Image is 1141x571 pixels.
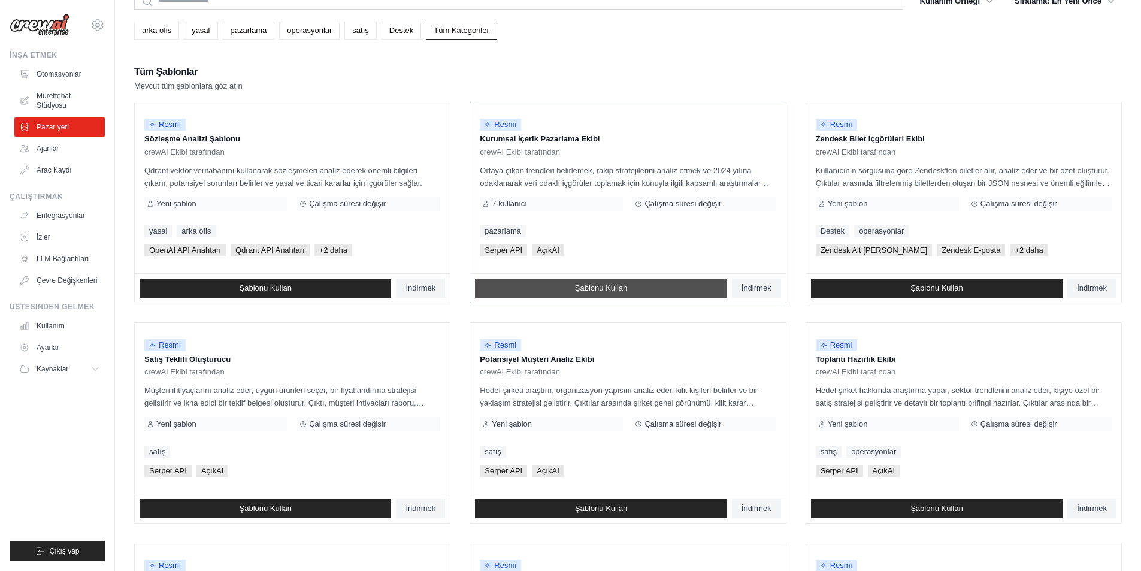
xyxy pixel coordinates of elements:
font: operasyonlar [859,226,904,235]
font: Şablonu Kullan [240,283,292,292]
a: İndirmek [732,279,781,298]
a: Şablonu Kullan [475,279,727,298]
a: Pazar yeri [14,117,105,137]
font: Şablonu Kullan [575,504,627,513]
a: Mürettebat Stüdyosu [14,86,105,115]
font: Şablonu Kullan [910,504,963,513]
font: Destek [389,26,413,35]
a: İndirmek [1067,279,1116,298]
font: crewAI Ekibi tarafından [816,147,896,156]
font: pazarlama [485,226,521,235]
a: Kullanım [14,316,105,336]
a: İzler [14,228,105,247]
font: Serper API [149,466,187,475]
font: Ortaya çıkan trendleri belirlemek, rakip stratejilerini analiz etmek ve 2024 yılına odaklanarak v... [480,166,775,251]
font: Resmi [159,120,181,129]
font: crewAI Ekibi tarafından [480,367,560,376]
font: Kaynaklar [37,365,68,373]
font: Şablonu Kullan [240,504,292,513]
font: AçıkAI [873,466,895,475]
font: Qdrant API Anahtarı [235,246,305,255]
font: Çalışma süresi değişir [309,419,386,428]
font: satış [485,447,501,456]
font: arka ofis [181,226,211,235]
a: İndirmek [1067,499,1116,518]
a: yasal [184,22,217,40]
font: Serper API [821,466,858,475]
font: Çalışma süresi değişir [644,419,721,428]
font: Tüm Şablonlar [134,67,198,77]
a: Araç Kaydı [14,161,105,180]
font: Hedef şirket hakkında araştırma yapar, sektör trendlerini analiz eder, kişiye özel bir satış stra... [816,386,1105,433]
font: Serper API [485,466,522,475]
img: Logo [10,14,69,37]
font: Araç Kaydı [37,166,72,174]
font: Zendesk Alt [PERSON_NAME] [821,246,927,255]
a: arka ofis [134,22,179,40]
font: Kullanım [37,322,65,330]
a: İndirmek [396,499,445,518]
a: Şablonu Kullan [475,499,727,518]
font: yasal [149,226,167,235]
button: Çıkış yap [10,541,105,561]
font: Üstesinden gelmek [10,303,95,311]
font: Resmi [830,340,852,349]
font: satış [352,26,368,35]
font: Çalışma süresi değişir [309,199,386,208]
a: arka ofis [177,225,216,237]
font: Resmi [494,120,516,129]
font: Çalışma süresi değişir [644,199,721,208]
font: Toplantı Hazırlık Ekibi [816,355,896,364]
a: Tüm Kategoriler [426,22,497,40]
font: crewAI Ekibi tarafından [480,147,560,156]
a: operasyonlar [279,22,340,40]
font: Şablonu Kullan [910,283,963,292]
font: Mevcut tüm şablonlara göz atın [134,81,243,90]
font: Zendesk E-posta [942,246,1000,255]
a: Şablonu Kullan [811,499,1063,518]
font: Potansiyel Müşteri Analiz Ekibi [480,355,594,364]
font: Çalıştırmak [10,192,63,201]
font: Otomasyonlar [37,70,81,78]
a: operasyonlar [854,225,909,237]
a: Şablonu Kullan [811,279,1063,298]
a: Ajanlar [14,139,105,158]
font: Yeni şablon [828,419,868,428]
font: Pazar yeri [37,123,69,131]
font: Satış Teklifi Oluşturucu [144,355,231,364]
font: Şablonu Kullan [575,283,627,292]
font: LLM Bağlantıları [37,255,89,263]
font: Qdrant vektör veritabanını kullanarak sözleşmeleri analiz ederek önemli bilgileri çıkarır, potans... [144,166,422,188]
font: Çalışma süresi değişir [980,419,1057,428]
a: yasal [144,225,172,237]
font: 7 kullanıcı [492,199,527,208]
font: AçıkAI [201,466,224,475]
font: Ajanlar [37,144,59,153]
a: satış [480,446,506,458]
font: Hedef şirketi araştırır, organizasyon yapısını analiz eder, kilit kişileri belirler ve bir yaklaş... [480,386,761,433]
font: Resmi [830,561,852,570]
font: AçıkAI [537,246,559,255]
font: Resmi [830,120,852,129]
font: Serper API [485,246,522,255]
a: Destek [382,22,421,40]
font: OpenAI API Anahtarı [149,246,221,255]
a: pazarlama [223,22,275,40]
a: İndirmek [396,279,445,298]
font: satış [149,447,165,456]
font: Yeni şablon [492,419,532,428]
font: Mürettebat Stüdyosu [37,92,71,110]
font: Çevre Değişkenleri [37,276,97,285]
font: crewAI Ekibi tarafından [144,147,225,156]
font: +2 daha [1015,246,1043,255]
font: operasyonlar [287,26,332,35]
a: satış [816,446,842,458]
font: Destek [821,226,845,235]
a: Otomasyonlar [14,65,105,84]
font: İzler [37,233,50,241]
a: Şablonu Kullan [140,499,391,518]
font: crewAI Ekibi tarafından [816,367,896,376]
a: pazarlama [480,225,526,237]
font: Yeni şablon [156,199,196,208]
font: Yeni şablon [156,419,196,428]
